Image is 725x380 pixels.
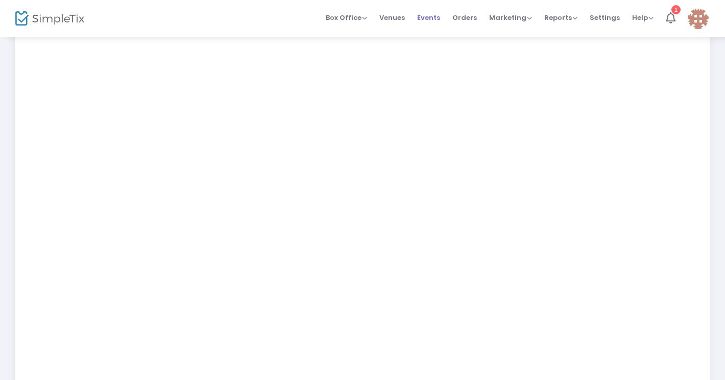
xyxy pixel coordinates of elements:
[379,5,405,31] span: Venues
[632,13,654,22] span: Help
[489,13,532,22] span: Marketing
[326,13,367,22] span: Box Office
[417,5,440,31] span: Events
[452,5,477,31] span: Orders
[590,5,620,31] span: Settings
[544,13,577,22] span: Reports
[671,5,681,14] div: 1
